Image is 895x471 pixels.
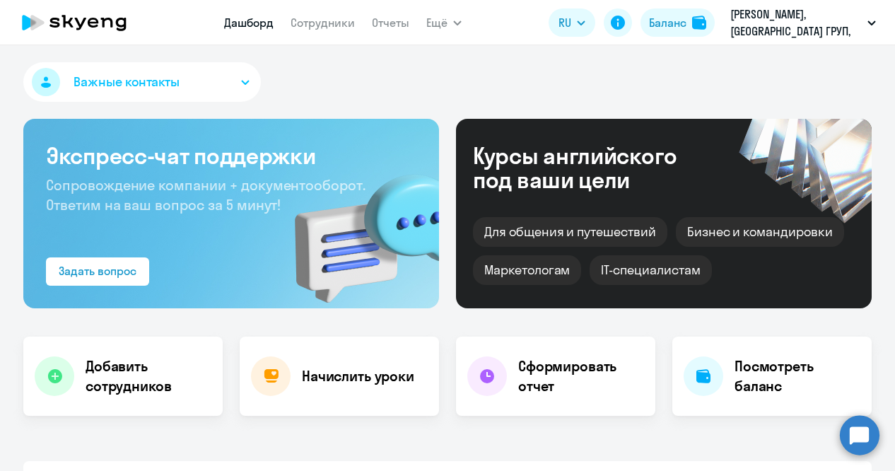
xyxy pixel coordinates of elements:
div: Задать вопрос [59,262,136,279]
span: Сопровождение компании + документооборот. Ответим на ваш вопрос за 5 минут! [46,176,365,214]
div: Баланс [649,14,686,31]
div: Для общения и путешествий [473,217,667,247]
a: Сотрудники [291,16,355,30]
h4: Посмотреть баланс [735,356,860,396]
div: Бизнес и командировки [676,217,844,247]
button: RU [549,8,595,37]
button: Ещё [426,8,462,37]
h3: Экспресс-чат поддержки [46,141,416,170]
button: Важные контакты [23,62,261,102]
span: Важные контакты [74,73,180,91]
div: Маркетологам [473,255,581,285]
button: [PERSON_NAME], [GEOGRAPHIC_DATA] ГРУП, ООО [723,6,883,40]
a: Отчеты [372,16,409,30]
h4: Начислить уроки [302,366,414,386]
button: Задать вопрос [46,257,149,286]
p: [PERSON_NAME], [GEOGRAPHIC_DATA] ГРУП, ООО [730,6,862,40]
h4: Добавить сотрудников [86,356,211,396]
span: RU [558,14,571,31]
span: Ещё [426,14,447,31]
img: bg-img [274,149,439,308]
a: Дашборд [224,16,274,30]
button: Балансbalance [640,8,715,37]
div: IT-специалистам [590,255,711,285]
img: balance [692,16,706,30]
div: Курсы английского под ваши цели [473,144,715,192]
h4: Сформировать отчет [518,356,644,396]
